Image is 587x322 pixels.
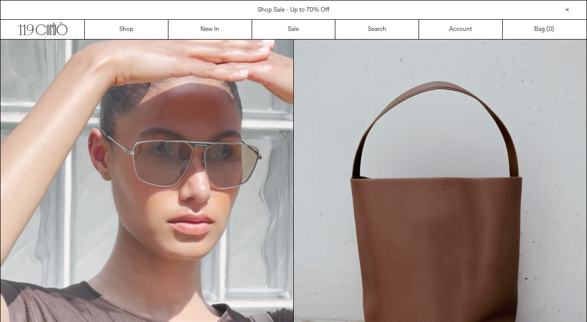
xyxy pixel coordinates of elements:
a: Shop Sale - Up to 70% Off [258,6,329,14]
a: New In [168,20,252,39]
span: 0 [548,25,552,33]
a: Search [335,20,419,39]
a: Sale [252,20,336,39]
a: Account [419,20,503,39]
a: Bag () [503,20,586,39]
span: ) [548,25,554,34]
a: Shop [85,20,168,39]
